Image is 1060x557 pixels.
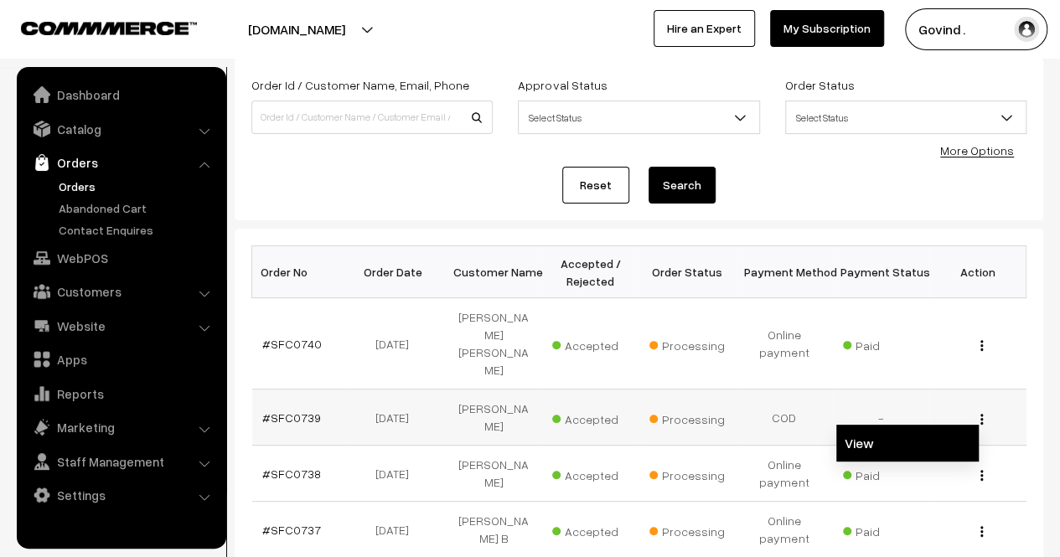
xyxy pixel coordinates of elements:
a: Contact Enquires [54,221,220,239]
a: Reset [562,167,629,204]
span: Processing [649,462,733,484]
button: [DOMAIN_NAME] [189,8,404,50]
a: Reports [21,379,220,409]
a: Orders [21,147,220,178]
th: Payment Status [833,246,930,298]
td: [PERSON_NAME] [PERSON_NAME] [446,298,543,389]
span: Select Status [519,103,758,132]
span: Accepted [552,406,636,428]
span: Accepted [552,518,636,540]
label: Order Id / Customer Name, Email, Phone [251,76,469,94]
a: #SFC0740 [262,337,322,351]
img: user [1014,17,1039,42]
a: WebPOS [21,243,220,273]
span: Processing [649,333,733,354]
td: Online payment [736,446,833,502]
th: Action [929,246,1026,298]
a: Orders [54,178,220,195]
th: Order Date [349,246,446,298]
a: #SFC0739 [262,410,321,425]
span: Paid [843,333,927,354]
td: [PERSON_NAME] [446,446,543,502]
span: Processing [649,518,733,540]
label: Order Status [785,76,855,94]
a: COMMMERCE [21,17,168,37]
a: Staff Management [21,446,220,477]
a: Abandoned Cart [54,199,220,217]
span: Select Status [785,101,1026,134]
label: Approval Status [518,76,607,94]
a: Settings [21,480,220,510]
a: #SFC0737 [262,523,321,537]
th: Customer Name [446,246,543,298]
button: Govind . [905,8,1047,50]
td: [DATE] [349,389,446,446]
span: Processing [649,406,733,428]
img: Menu [980,526,983,537]
img: Menu [980,414,983,425]
td: [PERSON_NAME] [446,389,543,446]
span: Accepted [552,333,636,354]
a: Catalog [21,114,220,144]
img: Menu [980,340,983,351]
img: Menu [980,470,983,481]
a: My Subscription [770,10,884,47]
a: Customers [21,276,220,307]
a: Marketing [21,412,220,442]
th: Accepted / Rejected [542,246,639,298]
a: More Options [940,143,1014,157]
a: #SFC0738 [262,467,321,481]
span: Select Status [786,103,1026,132]
th: Payment Method [736,246,833,298]
span: Paid [843,518,927,540]
span: Paid [843,462,927,484]
th: Order No [252,246,349,298]
span: Select Status [518,101,759,134]
a: Dashboard [21,80,220,110]
td: - [833,389,930,446]
td: Online payment [736,298,833,389]
a: Apps [21,344,220,374]
a: Hire an Expert [654,10,755,47]
input: Order Id / Customer Name / Customer Email / Customer Phone [251,101,493,134]
td: [DATE] [349,298,446,389]
a: Website [21,311,220,341]
td: COD [736,389,833,446]
a: View [836,425,979,462]
td: [DATE] [349,446,446,502]
img: COMMMERCE [21,22,197,34]
th: Order Status [639,246,737,298]
button: Search [649,167,716,204]
span: Accepted [552,462,636,484]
